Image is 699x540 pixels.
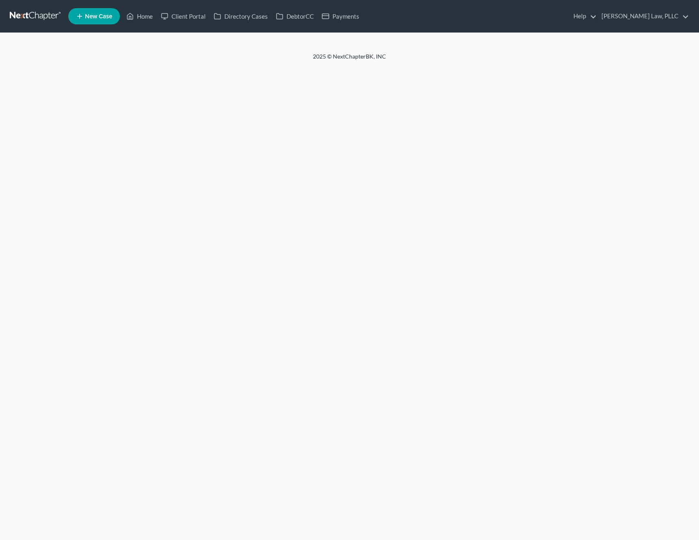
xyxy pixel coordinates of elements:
[68,8,120,24] new-legal-case-button: New Case
[210,9,272,24] a: Directory Cases
[597,9,689,24] a: [PERSON_NAME] Law, PLLC
[569,9,597,24] a: Help
[157,9,210,24] a: Client Portal
[122,9,157,24] a: Home
[272,9,318,24] a: DebtorCC
[118,52,581,67] div: 2025 © NextChapterBK, INC
[318,9,363,24] a: Payments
